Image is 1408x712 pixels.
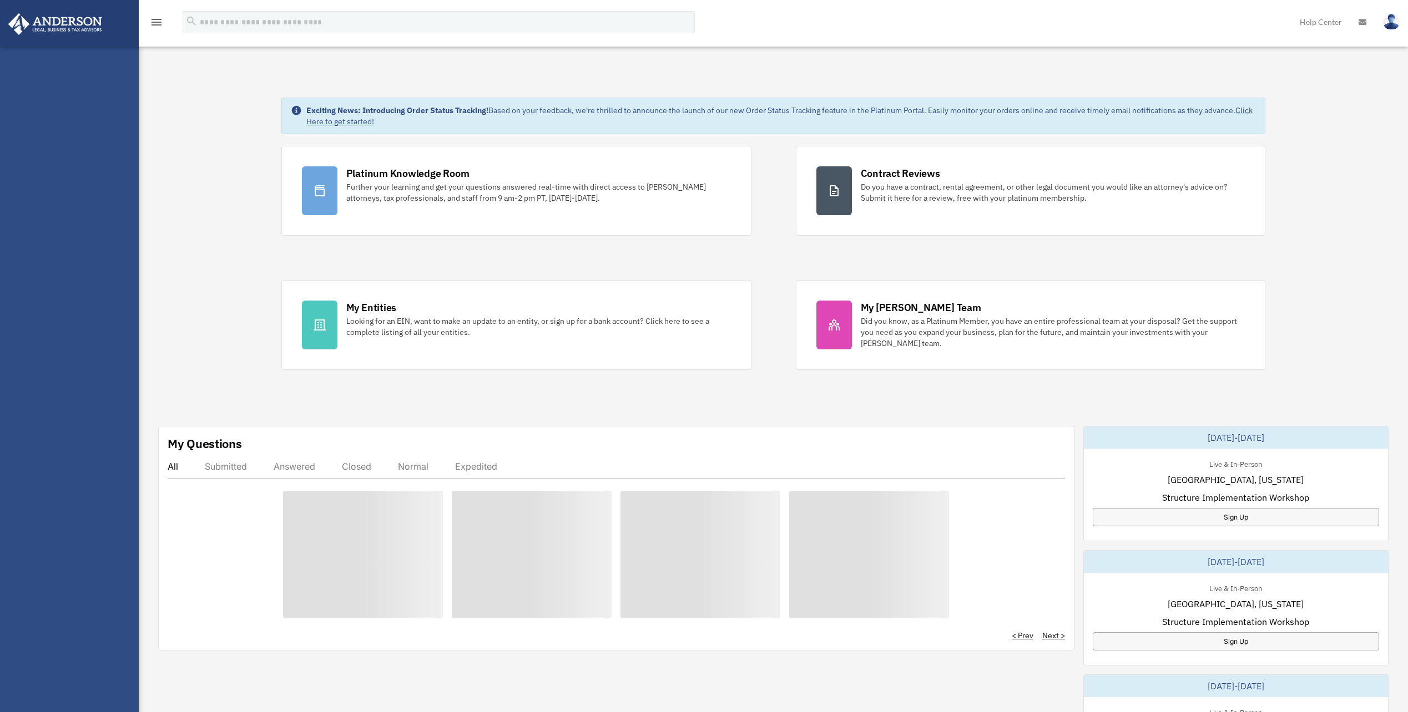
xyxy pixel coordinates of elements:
a: Click Here to get started! [306,105,1253,126]
div: All [168,461,178,472]
span: [GEOGRAPHIC_DATA], [US_STATE] [1168,473,1304,486]
div: Expedited [455,461,497,472]
div: Further your learning and get your questions answered real-time with direct access to [PERSON_NAM... [346,181,731,204]
span: Structure Implementation Workshop [1162,615,1309,628]
a: My [PERSON_NAME] Team Did you know, as a Platinum Member, you have an entire professional team at... [796,280,1266,370]
div: Based on your feedback, we're thrilled to announce the launch of our new Order Status Tracking fe... [306,105,1256,127]
span: [GEOGRAPHIC_DATA], [US_STATE] [1168,597,1304,611]
div: Platinum Knowledge Room [346,166,470,180]
i: search [185,15,198,27]
a: Platinum Knowledge Room Further your learning and get your questions answered real-time with dire... [281,146,751,236]
div: [DATE]-[DATE] [1084,675,1388,697]
a: My Entities Looking for an EIN, want to make an update to an entity, or sign up for a bank accoun... [281,280,751,370]
div: Did you know, as a Platinum Member, you have an entire professional team at your disposal? Get th... [861,316,1245,349]
div: Closed [342,461,371,472]
a: Next > [1042,630,1065,641]
span: Structure Implementation Workshop [1162,491,1309,504]
div: [DATE]-[DATE] [1084,551,1388,573]
a: Sign Up [1093,632,1379,650]
div: Submitted [205,461,247,472]
a: Contract Reviews Do you have a contract, rental agreement, or other legal document you would like... [796,146,1266,236]
strong: Exciting News: Introducing Order Status Tracking! [306,105,488,115]
div: Looking for an EIN, want to make an update to an entity, or sign up for a bank account? Click her... [346,316,731,338]
div: My Entities [346,301,396,314]
div: Answered [274,461,315,472]
img: User Pic [1383,14,1400,30]
div: Live & In-Person [1200,582,1271,593]
div: My [PERSON_NAME] Team [861,301,981,314]
img: Anderson Advisors Platinum Portal [5,13,105,35]
i: menu [150,16,163,29]
div: Normal [398,461,428,472]
a: Sign Up [1093,508,1379,526]
div: [DATE]-[DATE] [1084,426,1388,449]
div: Live & In-Person [1200,457,1271,469]
a: < Prev [1012,630,1033,641]
div: Contract Reviews [861,166,940,180]
div: Do you have a contract, rental agreement, or other legal document you would like an attorney's ad... [861,181,1245,204]
a: menu [150,19,163,29]
div: My Questions [168,435,242,452]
